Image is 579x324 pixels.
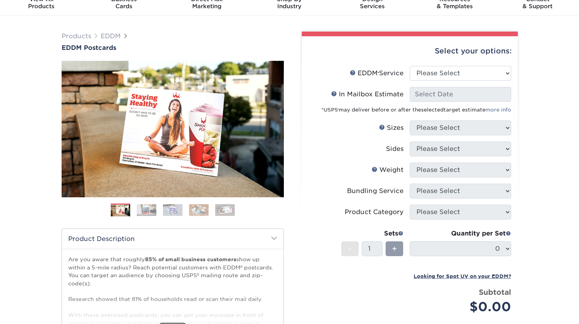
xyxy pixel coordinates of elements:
img: EDDM 01 [111,204,130,218]
a: EDDM [101,32,121,40]
sup: ® [338,108,339,111]
sup: ® [378,71,379,74]
img: EDDM Postcards 01 [62,52,284,206]
a: Products [62,32,91,40]
img: EDDM 02 [137,204,156,216]
div: In Mailbox Estimate [331,90,404,99]
span: EDDM Postcards [62,44,116,51]
img: EDDM 04 [189,204,209,216]
div: Product Category [345,207,404,217]
input: Select Date [410,87,511,102]
div: Sides [386,144,404,154]
a: more info [485,107,511,113]
div: Select your options: [308,36,512,66]
div: Sets [341,229,404,238]
a: Looking for Spot UV on your EDDM? [414,272,511,280]
div: Quantity per Set [410,229,511,238]
div: $0.00 [416,297,511,316]
strong: Subtotal [479,288,511,296]
a: EDDM Postcards [62,44,284,51]
div: EDDM Service [350,69,404,78]
small: *USPS may deliver before or after the target estimate [321,107,511,113]
strong: 85% of small business customers [145,256,236,262]
img: EDDM 05 [215,204,235,216]
div: Sizes [379,123,404,133]
small: Looking for Spot UV on your EDDM? [414,273,511,279]
div: Bundling Service [347,186,404,196]
span: + [392,243,397,255]
div: Weight [372,165,404,175]
span: - [348,243,352,255]
span: selected [421,107,444,113]
h2: Product Description [62,229,283,249]
img: EDDM 03 [163,204,182,216]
